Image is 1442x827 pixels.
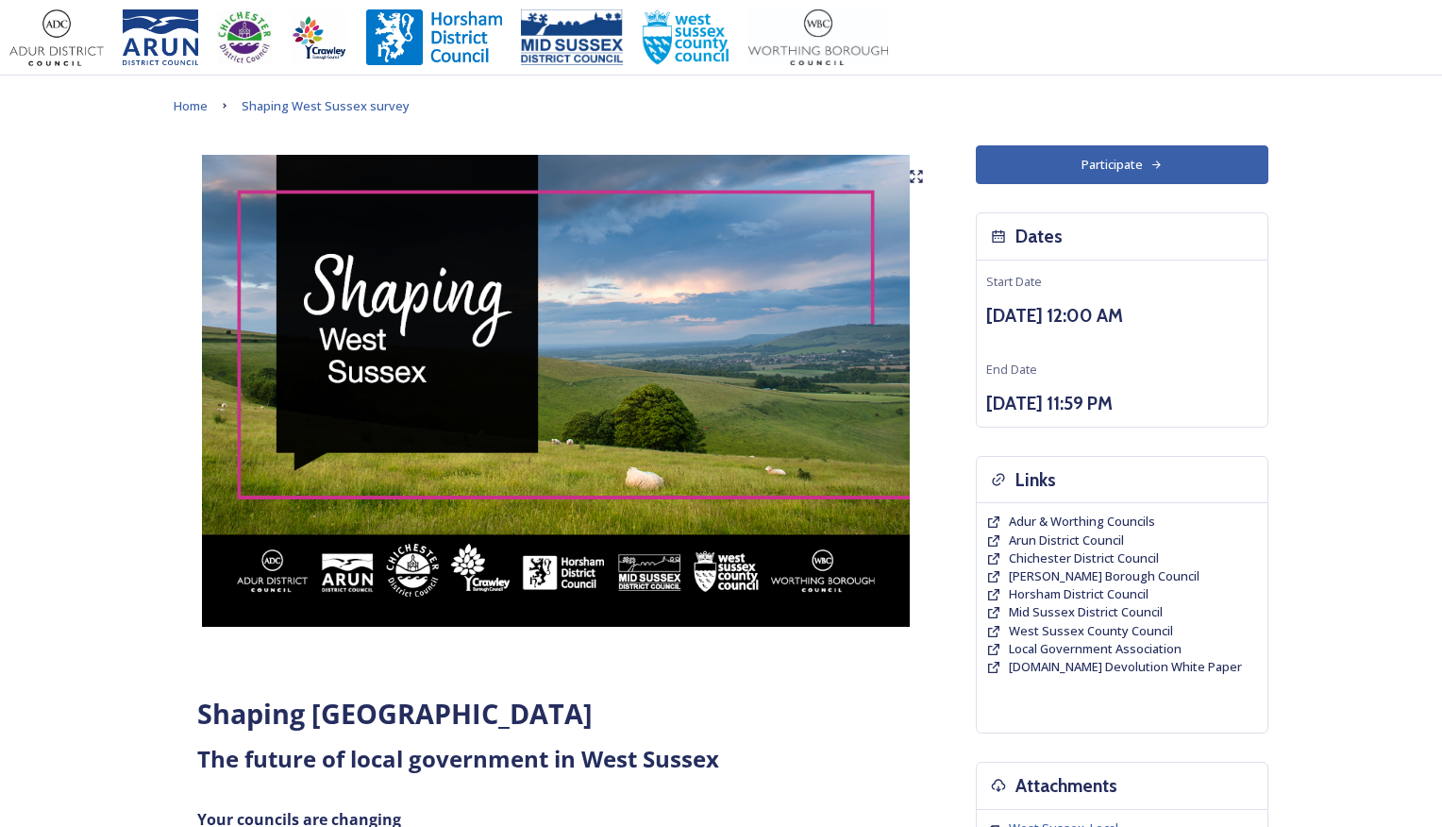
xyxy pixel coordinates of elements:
h3: [DATE] 12:00 AM [986,302,1258,329]
a: Arun District Council [1009,532,1124,549]
span: Start Date [986,273,1042,290]
span: Mid Sussex District Council [1009,603,1163,620]
a: West Sussex County Council [1009,622,1173,640]
span: [DOMAIN_NAME] Devolution White Paper [1009,658,1242,675]
img: WSCCPos-Spot-25mm.jpg [642,9,730,66]
span: End Date [986,361,1037,378]
strong: Shaping [GEOGRAPHIC_DATA] [197,695,593,732]
img: Adur%20logo%20%281%29.jpeg [9,9,104,66]
button: Participate [976,145,1268,184]
span: West Sussex County Council [1009,622,1173,639]
h3: [DATE] 11:59 PM [986,390,1258,417]
a: Home [174,94,208,117]
img: Horsham%20DC%20Logo.jpg [366,9,502,66]
img: Arun%20District%20Council%20logo%20blue%20CMYK.jpg [123,9,198,66]
a: Adur & Worthing Councils [1009,513,1155,531]
span: Arun District Council [1009,532,1124,549]
h3: Attachments [1015,772,1117,800]
span: Shaping West Sussex survey [242,97,410,114]
img: 150ppimsdc%20logo%20blue.png [521,9,623,66]
span: Chichester District Council [1009,549,1159,566]
span: Horsham District Council [1009,585,1149,602]
span: Local Government Association [1009,640,1182,657]
strong: The future of local government in West Sussex [197,743,719,774]
a: Chichester District Council [1009,549,1159,567]
img: CDC%20Logo%20-%20you%20may%20have%20a%20better%20version.jpg [217,9,272,66]
img: Crawley%20BC%20logo.jpg [291,9,347,66]
span: [PERSON_NAME] Borough Council [1009,567,1199,584]
a: Local Government Association [1009,640,1182,658]
span: Home [174,97,208,114]
h3: Dates [1015,223,1063,250]
a: Shaping West Sussex survey [242,94,410,117]
span: Adur & Worthing Councils [1009,513,1155,530]
a: Horsham District Council [1009,585,1149,603]
img: Worthing_Adur%20%281%29.jpg [748,9,888,66]
h3: Links [1015,466,1056,494]
a: [PERSON_NAME] Borough Council [1009,567,1199,585]
a: Mid Sussex District Council [1009,603,1163,621]
a: [DOMAIN_NAME] Devolution White Paper [1009,658,1242,676]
